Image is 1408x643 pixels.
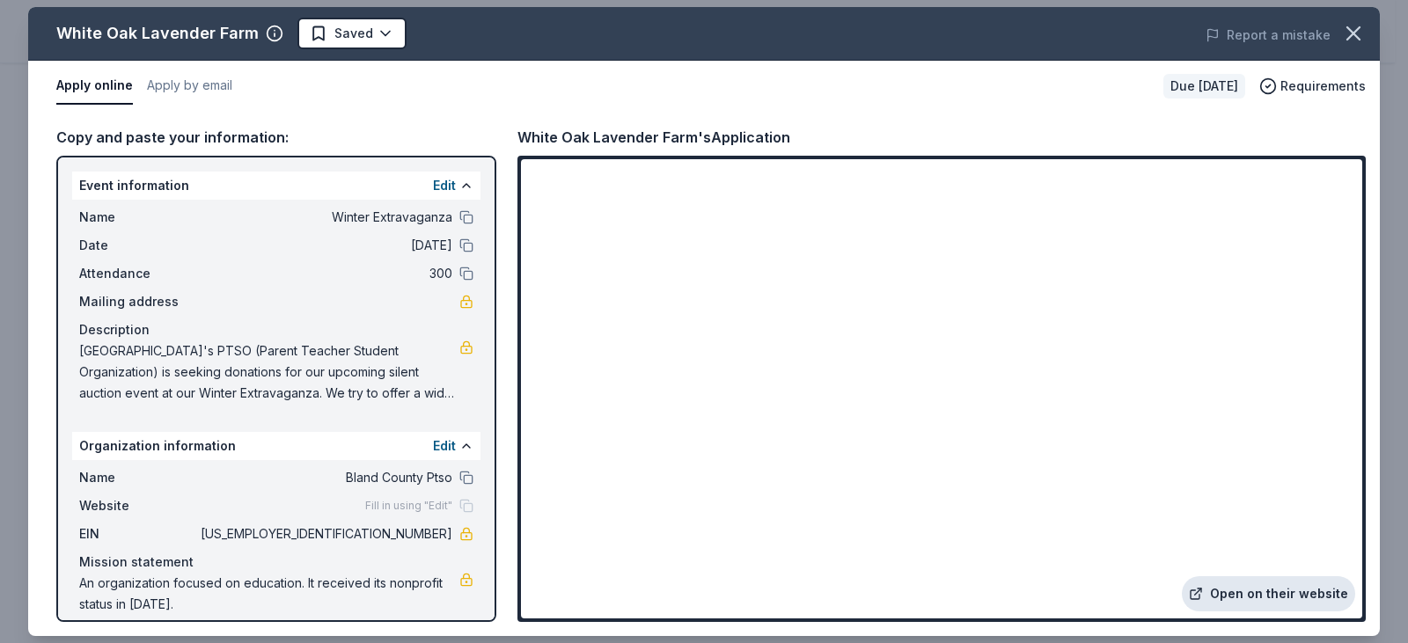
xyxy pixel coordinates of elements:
div: Description [79,319,473,340]
span: An organization focused on education. It received its nonprofit status in [DATE]. [79,573,459,615]
span: Website [79,495,197,516]
button: Requirements [1259,76,1366,97]
span: [DATE] [197,235,452,256]
span: Name [79,207,197,228]
span: Attendance [79,263,197,284]
div: Copy and paste your information: [56,126,496,149]
span: [US_EMPLOYER_IDENTIFICATION_NUMBER] [197,523,452,544]
span: Bland County Ptso [197,467,452,488]
div: Due [DATE] [1163,74,1245,99]
button: Report a mistake [1206,25,1331,46]
span: Name [79,467,197,488]
span: Date [79,235,197,256]
span: EIN [79,523,197,544]
div: White Oak Lavender Farm's Application [517,126,790,149]
div: Event information [72,172,480,200]
button: Apply by email [147,68,232,105]
button: Apply online [56,68,133,105]
button: Edit [433,435,456,457]
span: Mailing address [79,291,197,312]
span: [GEOGRAPHIC_DATA]'s PTSO (Parent Teacher Student Organization) is seeking donations for our upcom... [79,340,459,404]
span: 300 [197,263,452,284]
div: White Oak Lavender Farm [56,19,259,47]
div: Mission statement [79,552,473,573]
span: Winter Extravaganza [197,207,452,228]
button: Saved [297,18,407,49]
span: Fill in using "Edit" [365,499,452,513]
a: Open on their website [1182,576,1355,611]
span: Saved [334,23,373,44]
button: Edit [433,175,456,196]
div: Organization information [72,432,480,460]
span: Requirements [1280,76,1366,97]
